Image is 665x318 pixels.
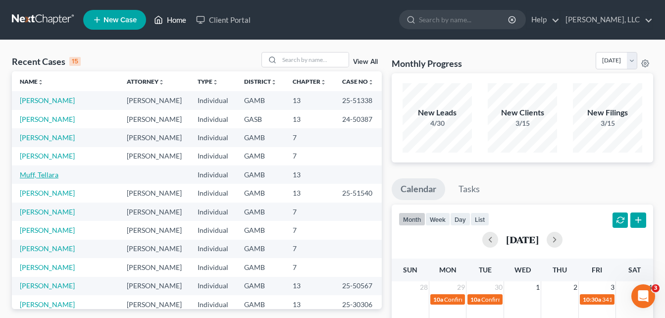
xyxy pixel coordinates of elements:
span: 4 [647,281,653,293]
td: GAMB [236,91,285,109]
td: Individual [190,221,236,239]
a: Calendar [392,178,445,200]
a: [PERSON_NAME] [20,300,75,309]
td: GAMB [236,203,285,221]
a: [PERSON_NAME] [20,96,75,105]
span: 10a [470,296,480,303]
a: [PERSON_NAME] [20,226,75,234]
span: Sun [403,265,417,274]
a: [PERSON_NAME] [20,189,75,197]
td: Individual [190,240,236,258]
i: unfold_more [320,79,326,85]
div: 15 [69,57,81,66]
span: Tue [479,265,492,274]
a: [PERSON_NAME] [20,152,75,160]
div: New Leads [403,107,472,118]
a: Chapterunfold_more [293,78,326,85]
div: 3/15 [573,118,642,128]
i: unfold_more [158,79,164,85]
td: [PERSON_NAME] [119,295,190,314]
button: month [399,212,425,226]
a: Client Portal [191,11,256,29]
td: GAMB [236,128,285,147]
i: unfold_more [368,79,374,85]
button: list [470,212,489,226]
div: 3/15 [488,118,557,128]
input: Search by name... [419,10,510,29]
span: 28 [419,281,429,293]
td: GAMB [236,147,285,165]
button: week [425,212,450,226]
td: Individual [190,184,236,202]
div: 4/30 [403,118,472,128]
td: [PERSON_NAME] [119,277,190,295]
h2: [DATE] [506,234,539,245]
td: GAMB [236,258,285,276]
td: GAMB [236,221,285,239]
iframe: Intercom live chat [631,284,655,308]
td: GAMB [236,165,285,184]
span: 3 [610,281,615,293]
span: Thu [553,265,567,274]
td: GASB [236,110,285,128]
td: GAMB [236,277,285,295]
span: Confirmation hearing for [PERSON_NAME] [444,296,557,303]
td: Individual [190,110,236,128]
td: 7 [285,240,334,258]
td: 13 [285,91,334,109]
a: [PERSON_NAME] [20,263,75,271]
td: [PERSON_NAME] [119,221,190,239]
td: 13 [285,110,334,128]
td: [PERSON_NAME] [119,110,190,128]
input: Search by name... [279,53,349,67]
span: New Case [103,16,137,24]
a: [PERSON_NAME] [20,115,75,123]
td: [PERSON_NAME] [119,128,190,147]
td: Individual [190,165,236,184]
span: Wed [514,265,531,274]
span: Confirmation hearing for [PERSON_NAME] [481,296,594,303]
td: 13 [285,165,334,184]
span: 29 [456,281,466,293]
span: Sat [628,265,641,274]
h3: Monthly Progress [392,57,462,69]
td: [PERSON_NAME] [119,184,190,202]
a: Help [526,11,560,29]
td: 13 [285,295,334,314]
td: Individual [190,258,236,276]
td: 7 [285,147,334,165]
td: 24-50387 [334,110,382,128]
td: Individual [190,295,236,314]
a: [PERSON_NAME] [20,281,75,290]
td: GAMB [236,184,285,202]
i: unfold_more [38,79,44,85]
a: [PERSON_NAME], LLC [561,11,653,29]
span: Mon [439,265,457,274]
td: [PERSON_NAME] [119,147,190,165]
td: 7 [285,221,334,239]
td: [PERSON_NAME] [119,240,190,258]
a: Case Nounfold_more [342,78,374,85]
td: 25-30306 [334,295,382,314]
span: 10a [433,296,443,303]
td: Individual [190,147,236,165]
a: Tasks [450,178,489,200]
td: GAMB [236,240,285,258]
a: Districtunfold_more [244,78,277,85]
div: Recent Cases [12,55,81,67]
span: 30 [494,281,504,293]
td: GAMB [236,295,285,314]
td: Individual [190,91,236,109]
a: [PERSON_NAME] [20,208,75,216]
a: View All [353,58,378,65]
div: New Filings [573,107,642,118]
td: [PERSON_NAME] [119,91,190,109]
td: Individual [190,277,236,295]
td: 7 [285,128,334,147]
td: 7 [285,203,334,221]
td: Individual [190,128,236,147]
a: Home [149,11,191,29]
td: [PERSON_NAME] [119,258,190,276]
td: 25-50567 [334,277,382,295]
td: 25-51338 [334,91,382,109]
